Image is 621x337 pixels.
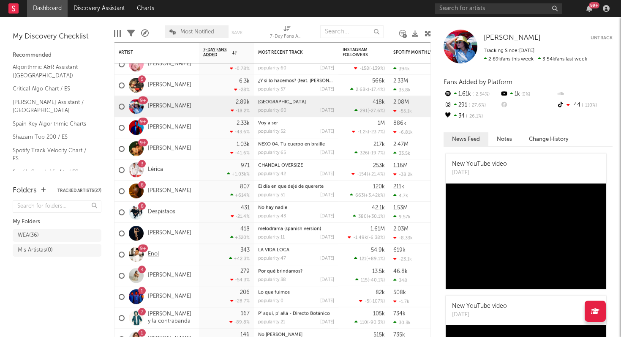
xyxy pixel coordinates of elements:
div: 1.03k [237,142,250,147]
div: Lo que fuimos [258,290,334,295]
div: 105k [373,311,385,316]
span: -139 % [370,66,384,71]
div: [DATE] [320,256,334,261]
div: -55.1k [393,108,412,114]
span: +30.1 % [368,214,384,219]
div: -54.3 % [230,277,250,282]
div: [DATE] [452,169,507,177]
div: -- [500,100,556,111]
div: +614 % [230,192,250,198]
div: -0.78 % [230,66,250,71]
div: 211k [393,184,404,189]
div: Filters [127,21,135,46]
a: [GEOGRAPHIC_DATA] [258,100,306,104]
div: -21.4 % [231,214,250,219]
div: 1.61M [370,226,385,232]
div: 99 + [589,2,599,8]
span: Most Notified [180,29,214,35]
span: -154 [357,172,367,177]
div: 2.47M [393,142,409,147]
button: Tracked Artists(27) [57,189,101,193]
div: 343 [240,247,250,253]
button: 99+ [586,5,592,12]
div: 418k [373,99,385,105]
div: 619k [393,247,406,253]
div: Spotify Monthly Listeners [393,50,457,55]
span: -6.38 % [368,236,384,240]
div: popularity: 60 [258,66,286,71]
div: 206 [240,290,250,295]
div: [DATE] [320,320,334,324]
div: Mis Artistas ( 0 ) [18,245,53,255]
a: [PERSON_NAME] [148,230,191,237]
a: No hay nadie [258,205,287,210]
div: ( ) [359,298,385,304]
div: ( ) [353,214,385,219]
div: popularity: 52 [258,129,286,134]
div: ( ) [351,171,385,177]
button: Save [232,30,242,35]
span: 2.89k fans this week [484,57,534,62]
div: [DATE] [320,172,334,176]
div: 1M [378,121,385,126]
span: -5 [365,299,369,304]
div: popularity: 0 [258,299,283,303]
span: Fans Added by Platform [444,79,512,85]
div: 13.5k [372,269,385,274]
div: [DATE] [320,299,334,303]
div: P' aquí, p' allá - Directo Botánico [258,311,334,316]
a: [PERSON_NAME] [148,82,191,89]
div: Edit Columns [114,21,121,46]
a: [PERSON_NAME] [148,124,191,131]
div: -18.2 % [231,108,250,113]
div: 291 [444,100,500,111]
div: -28 % [234,87,250,92]
div: popularity: 21 [258,320,285,324]
div: 1.16M [393,163,408,168]
span: +21.4 % [368,172,384,177]
div: 1.53M [393,205,408,211]
div: 82k [376,290,385,295]
div: -89.8 % [229,319,250,325]
div: -28.7 % [230,298,250,304]
div: -41.6 % [230,150,250,156]
button: Untrack [591,34,613,42]
div: +1.03k % [227,171,250,177]
div: 2.33M [393,78,408,84]
div: [DATE] [320,129,334,134]
div: 2.89k [236,99,250,105]
div: popularity: 57 [258,87,286,92]
a: [PERSON_NAME] y la contrabanda [148,311,195,325]
a: [PERSON_NAME] Assistant / [GEOGRAPHIC_DATA] [13,98,93,115]
span: 663 [355,193,364,198]
button: Change History [520,132,577,146]
span: -17.4 % [369,88,384,92]
span: -158 [360,66,369,71]
a: [PERSON_NAME] [148,103,191,110]
div: +42.3 % [229,256,250,261]
span: 380 [358,214,367,219]
div: ( ) [354,108,385,113]
div: +320 % [230,235,250,240]
div: popularity: 38 [258,277,286,282]
span: 3.54k fans last week [484,57,587,62]
a: melodrama (spanish version) [258,227,321,231]
span: -27.6 % [467,103,486,108]
div: ( ) [348,235,385,240]
input: Search... [320,25,384,38]
a: Spotify Search Virality / ES [13,167,93,177]
div: 886k [393,121,406,126]
div: 9.57k [393,214,411,219]
a: Lo que fuimos [258,290,290,295]
input: Search for artists [435,3,562,14]
div: 508k [393,290,406,295]
a: [PERSON_NAME] [148,272,191,279]
span: 291 [360,109,368,113]
div: 734k [393,311,406,316]
div: 348 [393,277,407,283]
span: 7-Day Fans Added [203,47,230,58]
div: ( ) [354,256,385,261]
span: [PERSON_NAME] [484,34,541,41]
a: [PERSON_NAME] [148,145,191,152]
span: -2.54 % [471,92,490,97]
